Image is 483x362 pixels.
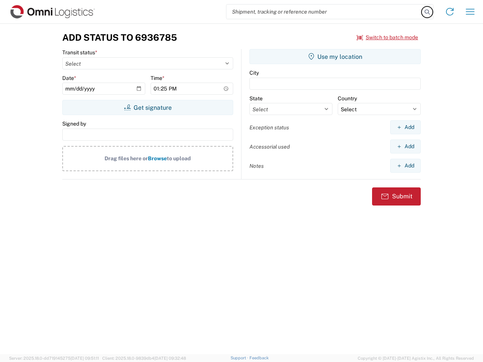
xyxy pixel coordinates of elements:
[249,124,289,131] label: Exception status
[249,69,259,76] label: City
[226,5,422,19] input: Shipment, tracking or reference number
[338,95,357,102] label: Country
[249,356,269,360] a: Feedback
[167,155,191,161] span: to upload
[372,187,421,206] button: Submit
[154,356,186,360] span: [DATE] 09:32:48
[9,356,99,360] span: Server: 2025.18.0-dd719145275
[71,356,99,360] span: [DATE] 09:51:11
[357,31,418,44] button: Switch to batch mode
[105,155,148,161] span: Drag files here or
[62,49,97,56] label: Transit status
[62,32,177,43] h3: Add Status to 6936785
[151,75,165,81] label: Time
[62,75,76,81] label: Date
[390,140,421,153] button: Add
[249,163,264,169] label: Notes
[358,355,474,362] span: Copyright © [DATE]-[DATE] Agistix Inc., All Rights Reserved
[249,49,421,64] button: Use my location
[148,155,167,161] span: Browse
[231,356,249,360] a: Support
[249,143,290,150] label: Accessorial used
[390,159,421,173] button: Add
[62,100,233,115] button: Get signature
[390,120,421,134] button: Add
[62,120,86,127] label: Signed by
[249,95,263,102] label: State
[102,356,186,360] span: Client: 2025.18.0-9839db4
